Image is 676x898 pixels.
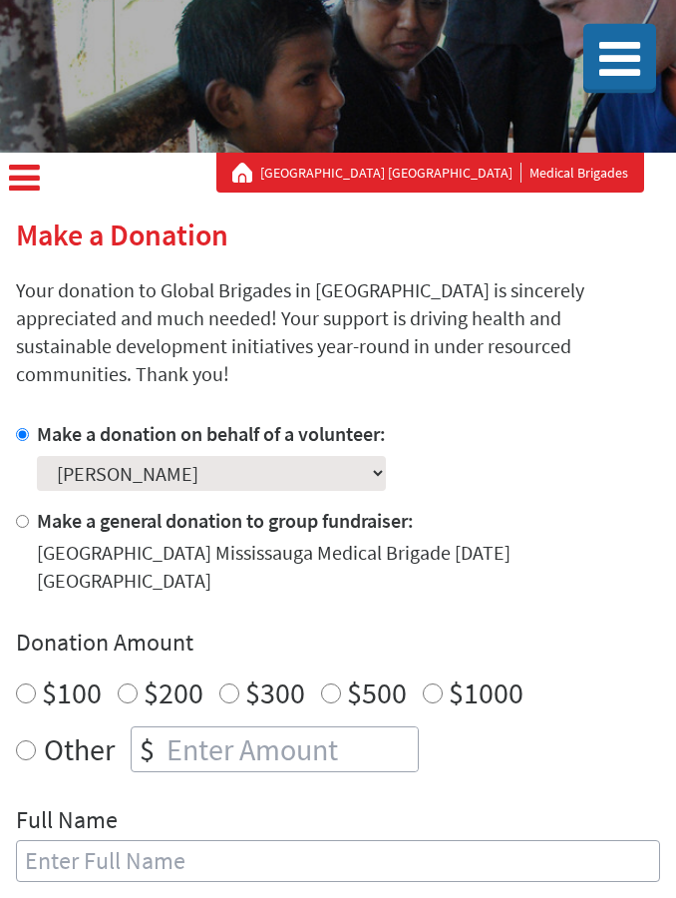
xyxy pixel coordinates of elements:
[232,164,628,184] div: Medical Brigades
[16,805,118,841] label: Full Name
[37,540,660,596] div: [GEOGRAPHIC_DATA] Mississauga Medical Brigade [DATE] [GEOGRAPHIC_DATA]
[16,628,660,660] h4: Donation Amount
[163,728,418,772] input: Enter Amount
[347,674,407,712] label: $500
[42,674,102,712] label: $100
[449,674,523,712] label: $1000
[260,164,521,184] a: [GEOGRAPHIC_DATA] [GEOGRAPHIC_DATA]
[132,728,163,772] div: $
[144,674,203,712] label: $200
[37,422,386,447] label: Make a donation on behalf of a volunteer:
[16,277,660,389] p: Your donation to Global Brigades in [GEOGRAPHIC_DATA] is sincerely appreciated and much needed! Y...
[16,218,660,253] h2: Make a Donation
[16,841,660,883] input: Enter Full Name
[44,727,115,773] label: Other
[37,509,414,534] label: Make a general donation to group fundraiser:
[245,674,305,712] label: $300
